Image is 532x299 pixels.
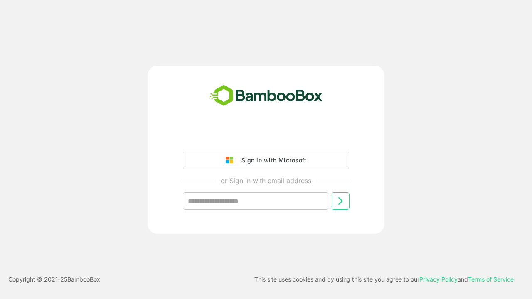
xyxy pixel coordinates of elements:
p: This site uses cookies and by using this site you agree to our and [254,274,514,284]
img: google [226,157,237,164]
a: Terms of Service [468,276,514,283]
img: bamboobox [205,82,327,110]
a: Privacy Policy [419,276,458,283]
div: Sign in with Microsoft [237,155,306,166]
button: Sign in with Microsoft [183,152,349,169]
iframe: Sign in with Google Button [179,128,353,147]
p: Copyright © 2021- 25 BambooBox [8,274,100,284]
p: or Sign in with email address [221,176,311,186]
